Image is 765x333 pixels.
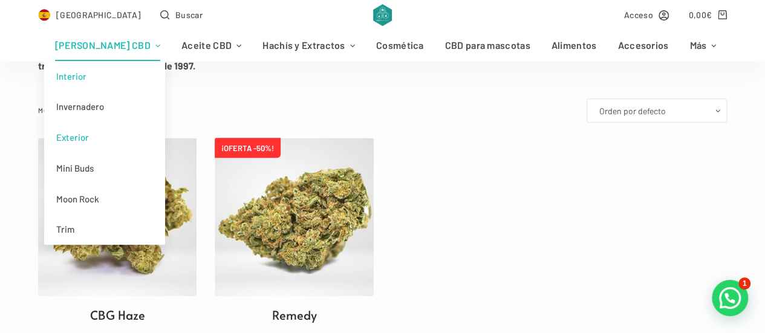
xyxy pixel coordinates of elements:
a: Alimentos [541,31,607,61]
a: Carro de compra [688,8,726,22]
span: Buscar [175,8,203,22]
img: CBD Alchemy [373,4,392,26]
select: Pedido de la tienda [587,99,727,123]
h2: Remedy [272,306,316,324]
a: Cosmética [365,31,434,61]
a: Hachís y Extractos [252,31,366,61]
p: Mostrando los 2 resultados [38,105,142,116]
a: Mini Buds [44,153,165,184]
span: € [706,10,712,20]
a: CBD para mascotas [434,31,541,61]
span: Acceso [624,8,653,22]
a: Acceso [624,8,669,22]
a: Moon Rock [44,184,165,215]
img: ES Flag [38,9,50,21]
a: Exterior [44,122,165,153]
a: Select Country [38,8,141,22]
strong: en CBD Alchemy llevamos tratando con el Cannabis desde 1997. [38,44,723,71]
h2: CBG Haze [90,306,145,324]
a: Invernadero [44,91,165,122]
a: Interior [44,61,165,92]
a: Aceite CBD [171,31,252,61]
bdi: 0,00 [688,10,712,20]
span: [GEOGRAPHIC_DATA] [56,8,141,22]
a: Accesorios [607,31,679,61]
button: Abrir formulario de búsqueda [160,8,203,22]
a: Trim [44,214,165,245]
span: ¡OFERTA -50%! [215,138,281,158]
nav: Menú de cabecera [44,31,721,61]
a: [PERSON_NAME] CBD [44,31,171,61]
a: Más [679,31,727,61]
